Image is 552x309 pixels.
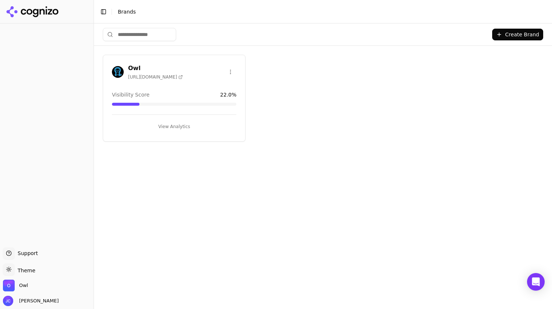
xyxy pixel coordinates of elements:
div: Open Intercom Messenger [527,273,545,291]
img: Owl [3,280,15,291]
button: View Analytics [112,121,236,132]
span: Owl [19,282,28,289]
h3: Owl [128,64,183,73]
span: [URL][DOMAIN_NAME] [128,74,183,80]
nav: breadcrumb [118,8,531,15]
button: Create Brand [492,29,543,40]
button: Open organization switcher [3,280,28,291]
span: Brands [118,9,136,15]
span: 22.0 % [220,91,236,98]
span: Visibility Score [112,91,149,98]
img: Owl [112,66,124,78]
span: Theme [15,268,35,273]
img: Jeff Clemishaw [3,296,13,306]
button: Open user button [3,296,59,306]
span: [PERSON_NAME] [16,298,59,304]
span: Support [15,250,38,257]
